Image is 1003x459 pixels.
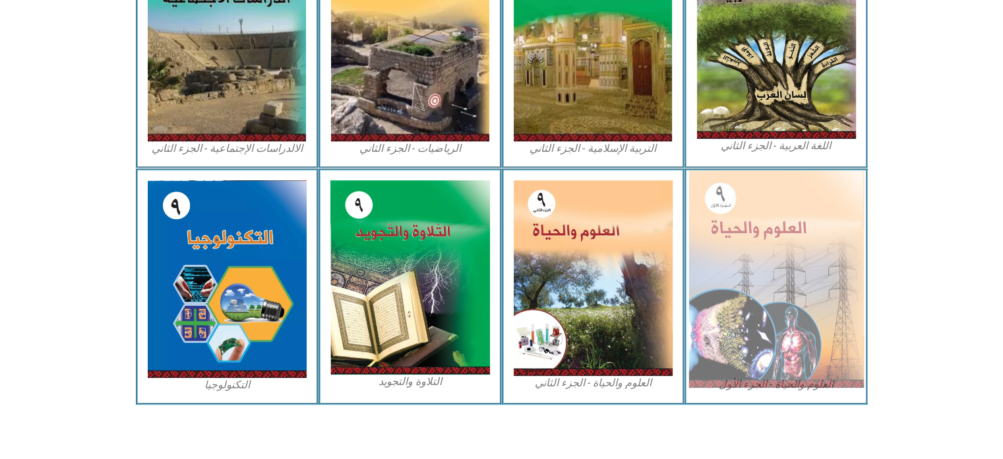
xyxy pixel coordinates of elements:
figcaption: الرياضيات - الجزء الثاني [330,141,490,156]
figcaption: التلاوة والتجويد [330,374,490,389]
figcaption: اللغة العربية - الجزء الثاني [696,139,856,153]
figcaption: التكنولوجيا [148,378,307,392]
figcaption: الالدراسات الإجتماعية - الجزء الثاني [148,141,307,156]
figcaption: التربية الإسلامية - الجزء الثاني [514,141,673,156]
figcaption: العلوم والحياة - الجزء الثاني [514,376,673,390]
